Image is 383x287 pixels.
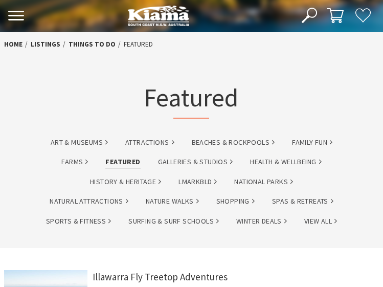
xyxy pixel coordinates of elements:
[272,195,333,207] a: Spas & Retreats
[304,215,337,227] a: View All
[236,215,287,227] a: Winter Deals
[146,195,199,207] a: Nature Walks
[50,195,128,207] a: Natural Attractions
[31,40,60,49] a: listings
[216,195,255,207] a: Shopping
[69,40,116,49] a: Things To Do
[158,156,233,168] a: Galleries & Studios
[128,215,219,227] a: Surfing & Surf Schools
[192,137,275,148] a: Beaches & Rockpools
[144,56,238,118] h1: Featured
[234,176,293,188] a: National Parks
[4,40,22,49] a: Home
[124,39,153,50] li: Featured
[125,137,174,148] a: Attractions
[128,5,189,26] img: Kiama Logo
[90,176,161,188] a: History & Heritage
[51,137,108,148] a: Art & Museums
[46,215,111,227] a: Sports & Fitness
[178,176,217,188] a: lmarkbld
[250,156,321,168] a: Health & Wellbeing
[105,156,140,168] a: Featured
[93,271,228,283] a: Illawarra Fly Treetop Adventures
[61,156,88,168] a: Farms
[292,137,332,148] a: Family Fun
